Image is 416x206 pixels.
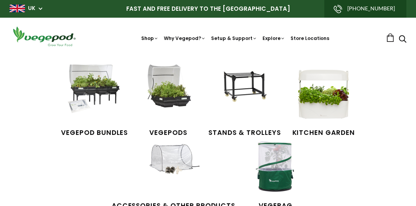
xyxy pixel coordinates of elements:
a: Why Vegepod? [164,35,206,42]
span: Kitchen Garden [292,128,355,138]
span: Stands & Trolleys [208,128,281,138]
img: Kitchen Garden [295,65,352,122]
a: Shop [141,35,158,59]
a: Store Locations [291,35,329,42]
img: Raised Garden Kits [139,65,197,122]
a: Vegepod Bundles [61,65,128,138]
a: Explore [262,35,285,42]
a: Stands & Trolleys [208,65,281,138]
span: Vegepod Bundles [61,128,128,138]
img: Vegepod Bundles [66,65,123,122]
a: Vegepods [139,65,197,138]
a: UK [28,5,35,12]
img: VegeBag [247,138,304,195]
span: Vegepods [139,128,197,138]
img: gb_large.png [10,5,25,12]
a: Search [399,36,406,44]
img: Accessories & Other Products [145,138,202,195]
a: Setup & Support [211,35,257,42]
img: Stands & Trolleys [216,65,273,122]
a: Kitchen Garden [292,65,355,138]
img: Vegepod [10,25,79,47]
